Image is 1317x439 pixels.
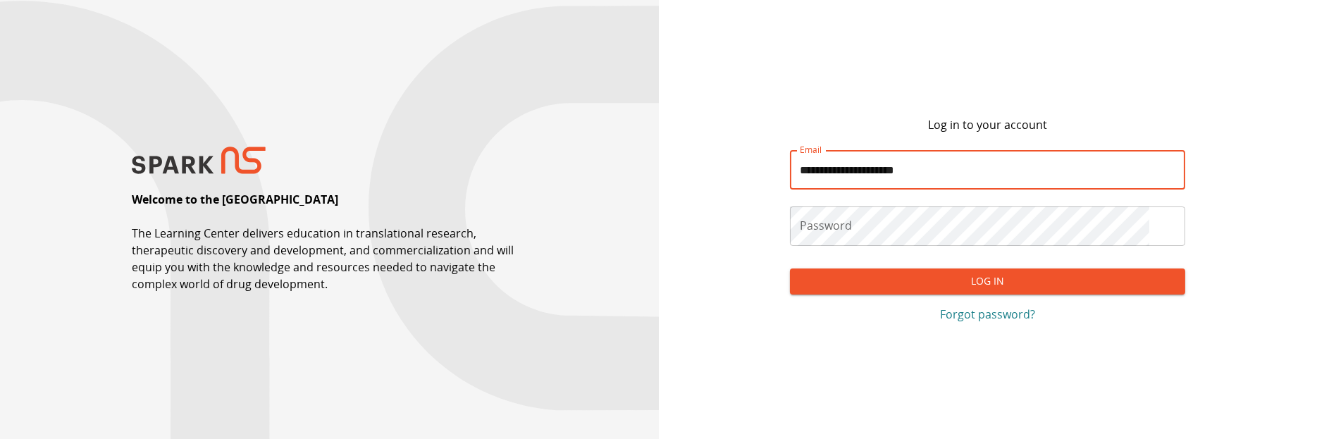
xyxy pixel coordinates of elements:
button: Log In [790,268,1185,295]
label: Email [800,144,822,156]
p: Log in to your account [928,116,1047,133]
p: Welcome to the [GEOGRAPHIC_DATA] [132,191,338,208]
a: Forgot password? [790,306,1185,323]
p: The Learning Center delivers education in translational research, therapeutic discovery and devel... [132,225,527,292]
img: SPARK NS [132,147,266,174]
